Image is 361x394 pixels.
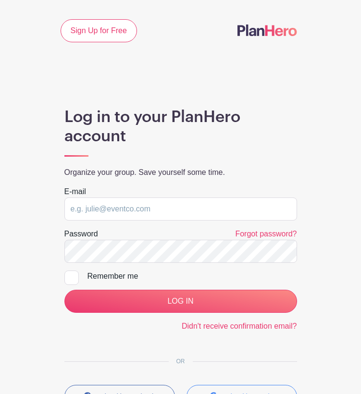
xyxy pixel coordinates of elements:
[64,108,297,146] h1: Log in to your PlanHero account
[235,230,297,238] a: Forgot password?
[64,197,297,221] input: e.g. julie@eventco.com
[169,358,193,365] span: OR
[237,25,297,36] img: logo-507f7623f17ff9eddc593b1ce0a138ce2505c220e1c5a4e2b4648c50719b7d32.svg
[182,322,297,330] a: Didn't receive confirmation email?
[64,290,297,313] input: LOG IN
[61,19,137,42] a: Sign Up for Free
[87,271,297,282] div: Remember me
[64,228,98,240] label: Password
[64,167,297,178] p: Organize your group. Save yourself some time.
[64,186,86,197] label: E-mail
